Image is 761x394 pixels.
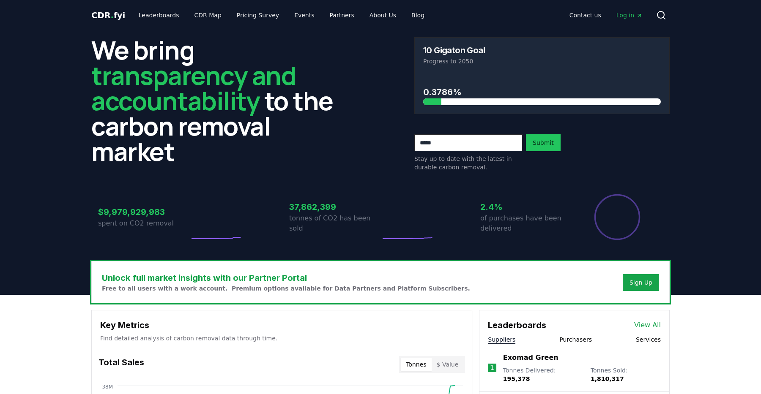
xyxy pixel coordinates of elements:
[594,193,641,241] div: Percentage of sales delivered
[563,8,608,23] a: Contact us
[102,384,113,390] tspan: 38M
[91,58,296,118] span: transparency and accountability
[100,334,463,342] p: Find detailed analysis of carbon removal data through time.
[98,218,189,228] p: spent on CO2 removal
[490,363,494,373] p: 1
[503,353,558,363] a: Exomad Green
[91,37,347,164] h2: We bring to the carbon removal market
[188,8,228,23] a: CDR Map
[591,366,661,383] p: Tonnes Sold :
[91,9,125,21] a: CDR.fyi
[287,8,321,23] a: Events
[423,46,485,54] h3: 10 Gigaton Goal
[423,57,661,65] p: Progress to 2050
[405,8,431,23] a: Blog
[401,358,431,371] button: Tonnes
[414,155,523,171] p: Stay up to date with the latest in durable carbon removal.
[630,278,652,287] a: Sign Up
[98,206,189,218] h3: $9,979,929,983
[526,134,561,151] button: Submit
[102,284,470,293] p: Free to all users with a work account. Premium options available for Data Partners and Platform S...
[559,335,592,344] button: Purchasers
[132,8,186,23] a: Leaderboards
[289,213,380,234] p: tonnes of CO2 has been sold
[480,213,572,234] p: of purchases have been delivered
[488,319,546,332] h3: Leaderboards
[610,8,649,23] a: Log in
[100,319,463,332] h3: Key Metrics
[616,11,643,19] span: Log in
[634,320,661,330] a: View All
[591,375,624,382] span: 1,810,317
[91,10,125,20] span: CDR fyi
[230,8,286,23] a: Pricing Survey
[488,335,515,344] button: Suppliers
[102,272,470,284] h3: Unlock full market insights with our Partner Portal
[503,375,530,382] span: 195,378
[432,358,464,371] button: $ Value
[363,8,403,23] a: About Us
[99,356,144,373] h3: Total Sales
[623,274,659,291] button: Sign Up
[323,8,361,23] a: Partners
[289,201,380,213] h3: 37,862,399
[503,366,582,383] p: Tonnes Delivered :
[132,8,431,23] nav: Main
[111,10,114,20] span: .
[480,201,572,213] h3: 2.4%
[563,8,649,23] nav: Main
[636,335,661,344] button: Services
[423,86,661,98] h3: 0.3786%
